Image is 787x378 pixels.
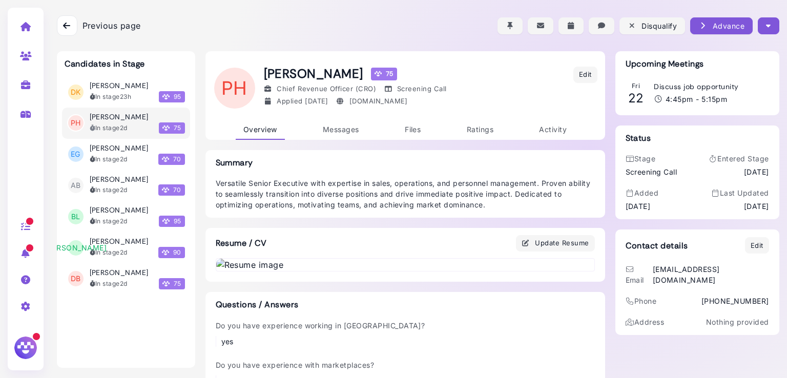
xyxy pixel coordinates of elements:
[90,81,149,90] h3: [PERSON_NAME]
[158,184,185,196] span: 70
[236,120,285,140] a: Overview
[690,17,753,34] button: Advance
[539,125,567,134] span: Activity
[120,155,128,163] time: 2025-08-19T19:44:34.986Z
[90,175,149,184] h3: [PERSON_NAME]
[90,113,149,121] h3: [PERSON_NAME]
[90,144,149,153] h3: [PERSON_NAME]
[626,201,651,212] time: [DATE]
[216,158,595,167] h3: Summary
[626,264,650,285] div: Email
[65,59,145,69] h3: Candidates in Stage
[216,259,594,271] img: Resume image
[323,125,359,134] span: Messages
[221,336,425,347] div: yes
[744,201,769,212] time: [DATE]
[162,280,170,287] img: Megan Score
[162,124,170,132] img: Megan Score
[619,17,685,34] button: Disqualify
[626,187,659,198] div: Added
[459,120,501,140] a: Ratings
[626,317,665,327] div: Address
[626,153,677,164] div: Stage
[68,240,84,256] span: [PERSON_NAME]
[120,124,128,132] time: 2025-08-20T01:57:11.196Z
[397,120,428,140] a: Files
[666,94,693,104] time: 4:45pm
[216,300,595,309] h3: Questions / Answers
[90,217,128,226] div: In stage
[698,20,744,31] div: Advance
[68,115,84,131] span: PH
[711,187,769,198] div: Last Updated
[305,97,328,105] time: Aug 19, 2025
[216,320,425,347] div: Do you have experience working in [GEOGRAPHIC_DATA]?
[90,279,128,288] div: In stage
[90,237,149,246] h3: [PERSON_NAME]
[632,82,640,90] time: Fri
[90,123,128,133] div: In stage
[751,241,763,251] div: Edit
[626,133,651,143] h3: Status
[68,146,84,162] span: EG
[626,241,688,250] h3: Contact details
[90,268,149,277] h3: [PERSON_NAME]
[626,296,657,306] div: Phone
[264,67,447,81] h1: [PERSON_NAME]
[68,85,84,100] span: DK
[628,20,677,31] div: Disqualify
[57,15,141,36] a: Previous page
[158,154,185,165] span: 70
[653,264,769,285] div: [EMAIL_ADDRESS][DOMAIN_NAME]
[264,96,328,107] div: Applied
[120,186,128,194] time: 2025-08-19T17:05:39.870Z
[706,317,769,327] p: Nothing provided
[90,155,128,164] div: In stage
[162,218,170,225] img: Megan Score
[162,93,170,100] img: Megan Score
[405,125,421,134] span: Files
[120,217,128,225] time: 2025-08-19T15:51:05.109Z
[158,247,185,258] span: 90
[628,91,644,106] time: 22
[701,296,769,306] div: [PHONE_NUMBER]
[579,70,592,80] div: Edit
[315,120,367,140] a: Messages
[709,153,769,164] div: Entered Stage
[90,185,128,195] div: In stage
[82,19,141,32] span: Previous page
[744,166,769,177] time: Aug 19, 2025
[214,68,255,109] span: PH
[90,248,128,257] div: In stage
[216,178,595,210] p: Versatile Senior Executive with expertise in sales, operations, and personnel management. Proven ...
[654,94,763,104] div: -
[654,82,738,91] h3: Discuss job opportunity
[205,228,277,258] h3: Resume / CV
[467,125,493,134] span: Ratings
[159,122,185,134] span: 75
[336,96,408,107] div: [DOMAIN_NAME]
[375,70,382,77] img: Megan Score
[90,92,132,101] div: In stage
[516,235,595,251] button: Update Resume
[243,125,277,134] span: Overview
[531,120,574,140] a: Activity
[68,209,84,224] span: BL
[384,84,446,94] div: Screening Call
[264,84,377,94] div: Chief Revenue Officer (CRO)
[90,206,149,215] h3: [PERSON_NAME]
[573,67,597,83] button: Edit
[68,271,84,286] span: DB
[522,238,589,248] div: Update Resume
[162,186,169,194] img: Megan Score
[159,91,185,102] span: 95
[745,237,769,254] button: Edit
[371,68,397,80] div: 75
[120,280,128,287] time: 2025-08-19T15:45:42.600Z
[162,249,169,256] img: Megan Score
[626,59,704,69] h3: Upcoming Meetings
[162,156,169,163] img: Megan Score
[68,178,84,193] span: AB
[159,216,185,227] span: 95
[120,248,128,256] time: 2025-08-19T15:48:55.011Z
